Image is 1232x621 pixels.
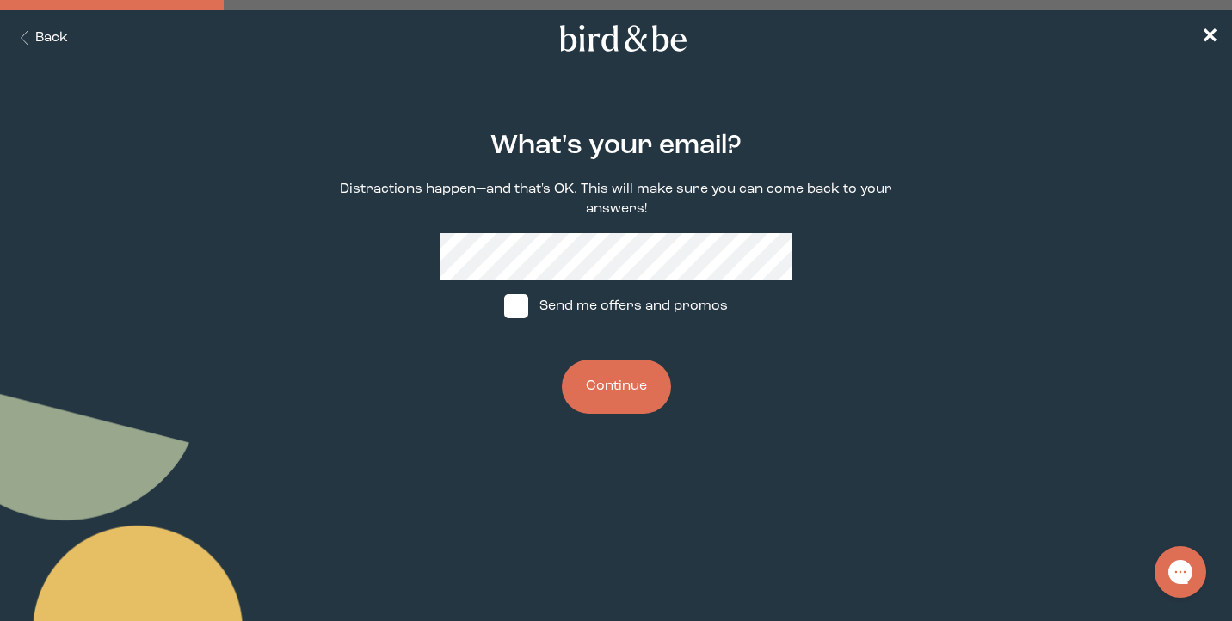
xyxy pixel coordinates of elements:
[1201,28,1218,48] span: ✕
[562,360,671,414] button: Continue
[322,180,910,219] p: Distractions happen—and that's OK. This will make sure you can come back to your answers!
[1201,23,1218,53] a: ✕
[1146,540,1215,604] iframe: Gorgias live chat messenger
[488,280,744,332] label: Send me offers and promos
[490,126,742,166] h2: What's your email?
[14,28,68,48] button: Back Button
